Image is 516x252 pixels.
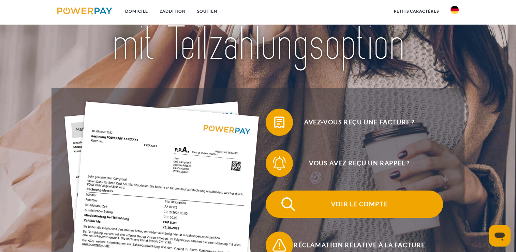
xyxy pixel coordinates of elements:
[154,5,191,17] a: L’ADDITION
[266,109,443,136] button: Avez-vous reçu une facture ?
[119,5,154,17] a: Domicile
[191,5,223,17] a: SOUTIEN
[276,109,443,136] span: Avez-vous reçu une facture ?
[271,155,288,172] img: qb_bell.svg
[271,114,288,131] img: qb_bill.svg
[276,191,443,218] span: Voir le compte
[266,150,443,177] button: Vous avez reçu un rappel ?
[57,8,112,14] img: logo-powerpay.svg
[280,196,297,213] img: qb_search.svg
[266,191,443,218] button: Voir le compte
[276,150,443,177] span: Vous avez reçu un rappel ?
[451,6,459,14] img: de
[489,225,511,247] iframe: Schaltfläche zum Öffnen des Messaging-Fensters
[388,5,445,17] a: Petits caractères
